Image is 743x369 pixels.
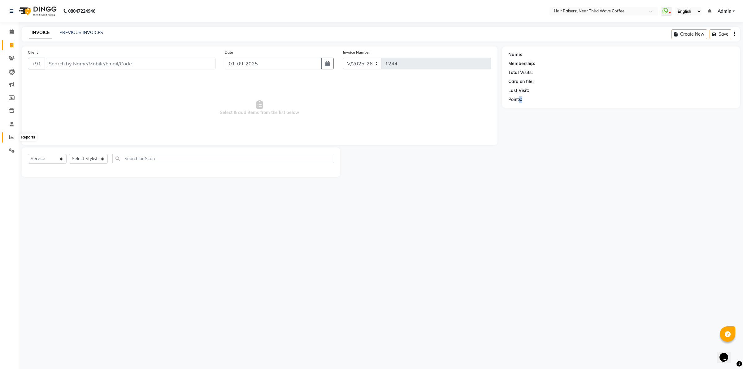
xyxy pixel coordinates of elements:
span: Select & add items from the list below [28,77,491,139]
label: Client [28,50,38,55]
b: 08047224946 [68,2,95,20]
div: Name: [508,51,522,58]
div: Card on file: [508,78,534,85]
iframe: chat widget [717,344,737,363]
div: Points: [508,96,522,103]
input: Search by Name/Mobile/Email/Code [45,58,215,69]
span: Admin [718,8,731,15]
div: Last Visit: [508,87,529,94]
div: Reports [20,134,37,141]
img: logo [16,2,58,20]
input: Search or Scan [112,154,334,163]
a: INVOICE [29,27,52,38]
button: Save [710,29,731,39]
button: Create New [671,29,707,39]
label: Invoice Number [343,50,370,55]
label: Date [225,50,233,55]
a: PREVIOUS INVOICES [59,30,103,35]
div: Membership: [508,60,535,67]
div: Total Visits: [508,69,533,76]
button: +91 [28,58,45,69]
